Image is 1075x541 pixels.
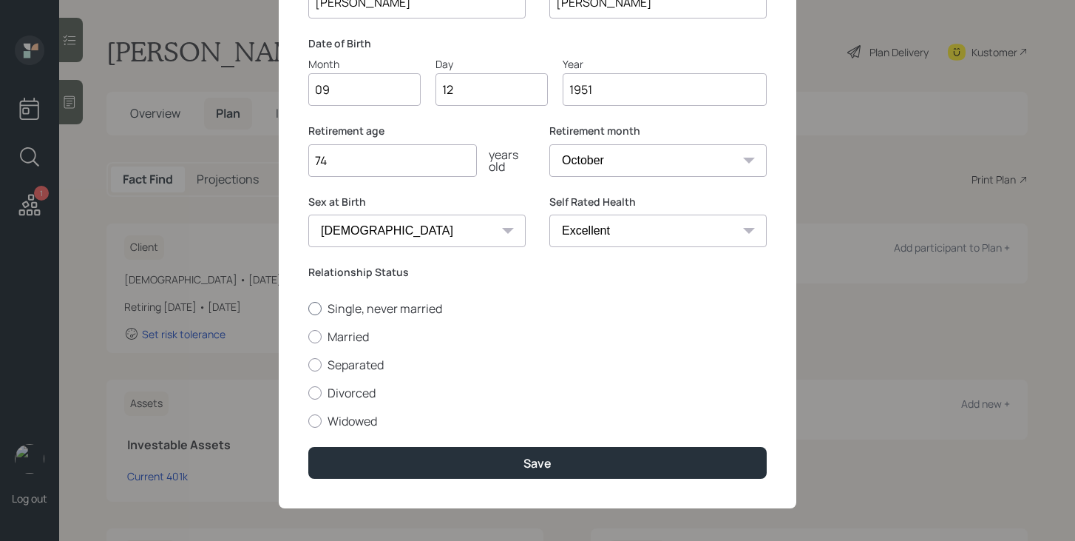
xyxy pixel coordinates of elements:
[308,265,767,280] label: Relationship Status
[308,36,767,51] label: Date of Birth
[308,447,767,479] button: Save
[477,149,526,172] div: years old
[435,73,548,106] input: Day
[549,124,767,138] label: Retirement month
[523,455,552,471] div: Save
[435,56,548,72] div: Day
[308,357,767,373] label: Separated
[308,73,421,106] input: Month
[563,73,767,106] input: Year
[308,413,767,429] label: Widowed
[308,56,421,72] div: Month
[308,329,767,345] label: Married
[549,195,767,209] label: Self Rated Health
[308,195,526,209] label: Sex at Birth
[308,124,526,138] label: Retirement age
[563,56,767,72] div: Year
[308,385,767,401] label: Divorced
[308,300,767,317] label: Single, never married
